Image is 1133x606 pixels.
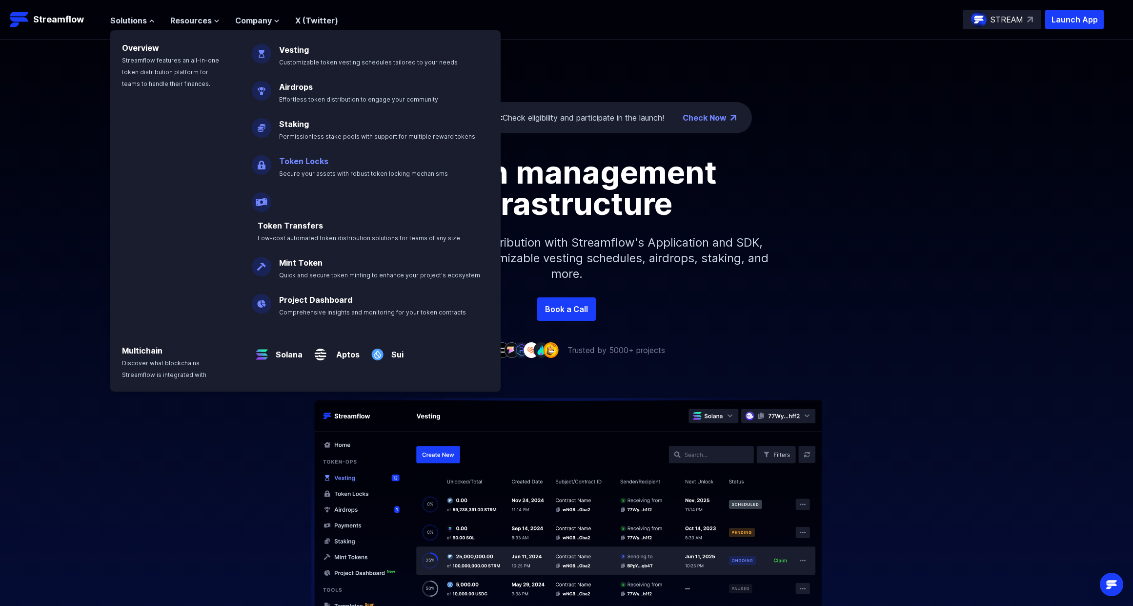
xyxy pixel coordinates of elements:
[272,341,303,360] a: Solana
[235,15,280,26] button: Company
[963,10,1041,29] a: STREAM
[10,10,29,29] img: Streamflow Logo
[279,59,458,66] span: Customizable token vesting schedules tailored to your needs
[310,337,330,364] img: Aptos
[494,342,510,357] img: company-4
[330,341,360,360] a: Aptos
[252,73,271,101] img: Airdrops
[252,286,271,313] img: Project Dashboard
[235,15,272,26] span: Company
[537,297,596,321] a: Book a Call
[533,342,549,357] img: company-8
[252,36,271,63] img: Vesting
[971,12,987,27] img: streamflow-logo-circle.png
[357,219,776,297] p: Simplify your token distribution with Streamflow's Application and SDK, offering access to custom...
[279,96,438,103] span: Effortless token distribution to engage your community
[279,272,480,279] span: Quick and secure token minting to enhance your project's ecosystem
[730,115,736,121] img: top-right-arrow.png
[279,119,309,129] a: Staking
[258,234,460,242] span: Low-cost automated token distribution solutions for teams of any size
[170,15,220,26] button: Resources
[10,10,101,29] a: Streamflow
[416,112,664,124] div: Check eligibility and participate in the launch!
[122,359,206,378] span: Discover what blockchains Streamflow is integrated with
[683,112,727,124] a: Check Now
[252,110,271,138] img: Staking
[33,13,84,26] p: Streamflow
[110,15,147,26] span: Solutions
[543,342,559,357] img: company-9
[367,337,387,364] img: Sui
[252,337,272,364] img: Solana
[1100,573,1123,596] div: Open Intercom Messenger
[122,346,162,355] a: Multichain
[295,16,338,25] a: X (Twitter)
[279,170,448,177] span: Secure your assets with robust token locking mechanisms
[567,344,665,356] p: Trusted by 5000+ projects
[279,82,313,92] a: Airdrops
[279,133,475,140] span: Permissionless stake pools with support for multiple reward tokens
[170,15,212,26] span: Resources
[524,342,539,357] img: company-7
[279,156,328,166] a: Token Locks
[252,249,271,276] img: Mint Token
[258,221,323,230] a: Token Transfers
[991,14,1023,25] p: STREAM
[514,342,529,357] img: company-6
[122,43,159,53] a: Overview
[387,341,404,360] a: Sui
[504,342,520,357] img: company-5
[252,147,271,175] img: Token Locks
[279,309,466,316] span: Comprehensive insights and monitoring for your token contracts
[122,57,219,87] span: Streamflow features an all-in-one token distribution platform for teams to handle their finances.
[279,258,323,268] a: Mint Token
[1045,10,1104,29] button: Launch App
[279,45,309,55] a: Vesting
[110,15,155,26] button: Solutions
[279,295,352,305] a: Project Dashboard
[347,157,786,219] h1: Token management infrastructure
[1027,17,1033,22] img: top-right-arrow.svg
[252,185,271,212] img: Payroll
